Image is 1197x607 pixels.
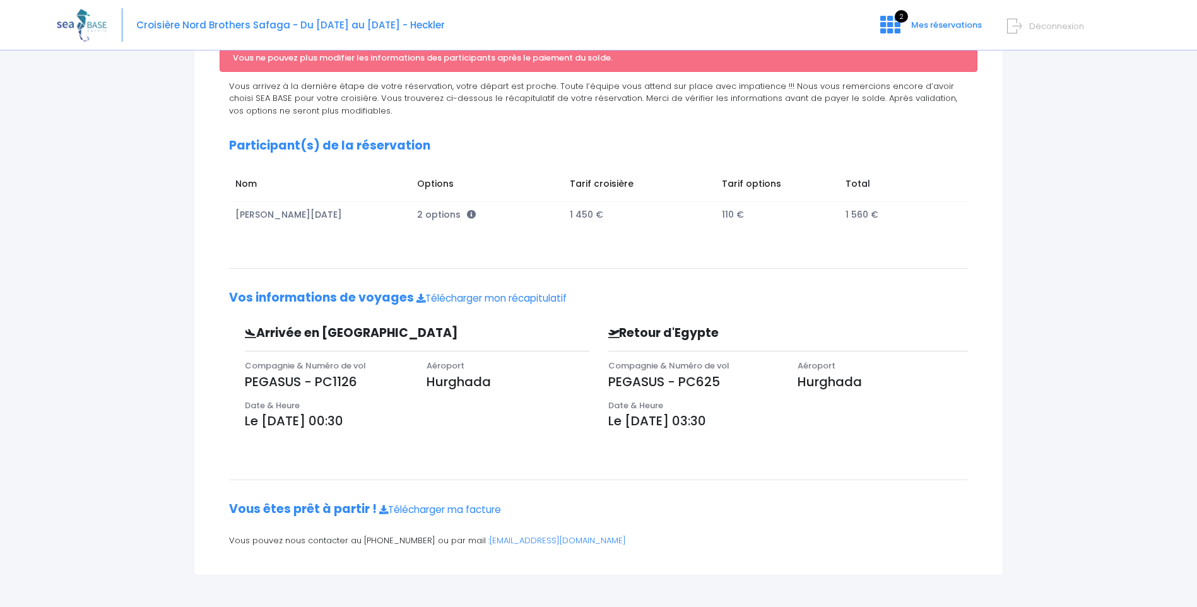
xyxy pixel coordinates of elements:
[895,10,908,23] span: 2
[608,360,729,372] span: Compagnie & Numéro de vol
[379,503,501,516] a: Télécharger ma facture
[716,201,840,227] td: 110 €
[599,326,883,341] h3: Retour d'Egypte
[245,399,300,411] span: Date & Heure
[245,360,366,372] span: Compagnie & Numéro de vol
[1029,20,1084,32] span: Déconnexion
[220,44,977,72] div: Vous ne pouvez plus modifier les informations des participants après le paiement du solde.
[235,326,508,341] h3: Arrivée en [GEOGRAPHIC_DATA]
[229,171,411,201] td: Nom
[427,360,464,372] span: Aéroport
[798,372,968,391] p: Hurghada
[245,372,408,391] p: PEGASUS - PC1126
[608,411,969,430] p: Le [DATE] 03:30
[870,23,989,35] a: 2 Mes réservations
[798,360,835,372] span: Aéroport
[840,171,956,201] td: Total
[229,291,968,305] h2: Vos informations de voyages
[229,502,968,517] h2: Vous êtes prêt à partir !
[136,18,445,32] span: Croisière Nord Brothers Safaga - Du [DATE] au [DATE] - Heckler
[608,399,663,411] span: Date & Heure
[417,208,476,221] span: 2 options
[229,201,411,227] td: [PERSON_NAME][DATE]
[229,534,968,547] p: Vous pouvez nous contacter au [PHONE_NUMBER] ou par mail :
[427,372,589,391] p: Hurghada
[563,171,716,201] td: Tarif croisière
[840,201,956,227] td: 1 560 €
[716,171,840,201] td: Tarif options
[608,372,779,391] p: PEGASUS - PC625
[229,139,968,153] h2: Participant(s) de la réservation
[911,19,982,31] span: Mes réservations
[490,534,626,546] a: [EMAIL_ADDRESS][DOMAIN_NAME]
[229,80,957,117] span: Vous arrivez à la dernière étape de votre réservation, votre départ est proche. Toute l’équipe vo...
[416,292,567,305] a: Télécharger mon récapitulatif
[245,411,589,430] p: Le [DATE] 00:30
[563,201,716,227] td: 1 450 €
[411,171,563,201] td: Options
